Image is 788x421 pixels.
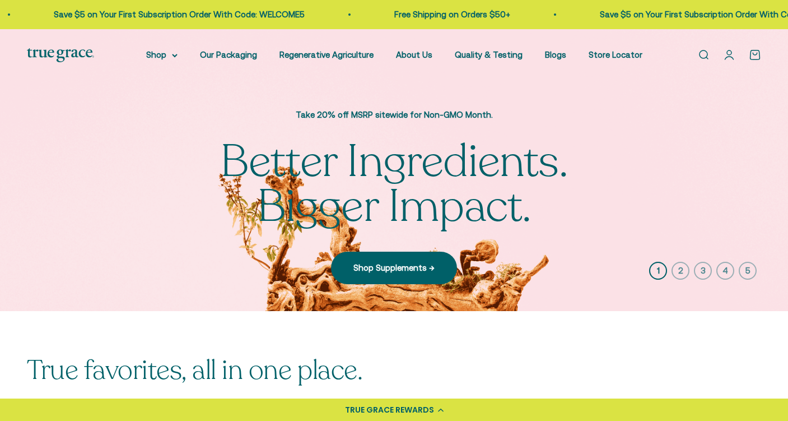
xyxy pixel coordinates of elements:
a: Free Shipping on Orders $50+ [392,10,508,19]
button: 1 [649,262,667,280]
button: 3 [694,262,712,280]
p: Save $5 on Your First Subscription Order With Code: WELCOME5 [52,8,302,21]
a: Our Packaging [200,50,257,59]
a: Store Locator [589,50,642,59]
a: About Us [396,50,432,59]
a: Shop Supplements → [331,252,457,284]
button: 5 [739,262,757,280]
split-lines: True favorites, all in one place. [27,352,362,388]
a: Quality & Testing [455,50,523,59]
summary: Shop [146,48,178,62]
a: Blogs [545,50,566,59]
p: Take 20% off MSRP sitewide for Non-GMO Month. [209,108,579,122]
button: 4 [716,262,734,280]
div: TRUE GRACE REWARDS [345,404,434,416]
a: Regenerative Agriculture [279,50,374,59]
button: 2 [672,262,689,280]
split-lines: Better Ingredients. Bigger Impact. [220,131,568,237]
